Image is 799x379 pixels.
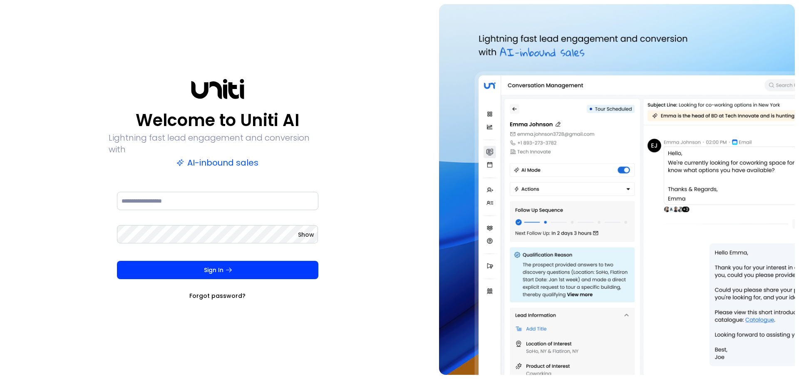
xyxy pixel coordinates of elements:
[109,132,327,155] p: Lightning fast lead engagement and conversion with
[117,261,318,279] button: Sign In
[136,110,299,130] p: Welcome to Uniti AI
[176,157,258,168] p: AI-inbound sales
[298,230,314,239] button: Show
[439,4,795,375] img: auth-hero.png
[189,292,246,300] a: Forgot password?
